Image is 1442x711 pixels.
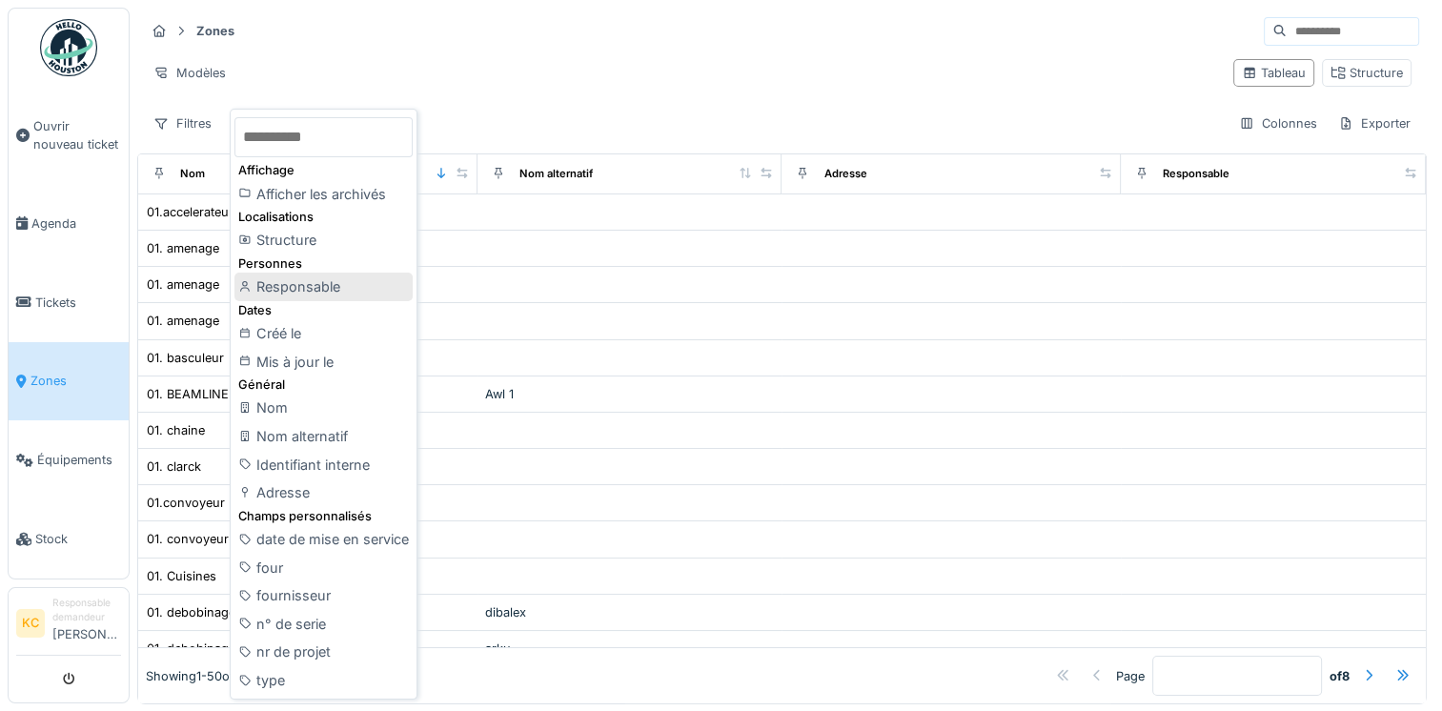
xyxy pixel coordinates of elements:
[146,666,257,684] div: Showing 1 - 50 of 385
[16,609,45,638] li: KC
[234,348,413,376] div: Mis à jour le
[823,166,866,182] div: Adresse
[234,208,413,226] div: Localisations
[485,385,775,403] div: Awl 1
[234,319,413,348] div: Créé le
[234,507,413,525] div: Champs personnalisés
[40,19,97,76] img: Badge_color-CXgf-gQk.svg
[234,666,413,695] div: type
[234,180,413,209] div: Afficher les archivés
[234,254,413,273] div: Personnes
[485,640,775,658] div: arku
[1330,64,1403,82] div: Structure
[147,530,229,548] div: 01. convoyeur
[37,451,121,469] span: Équipements
[145,110,220,137] div: Filtres
[234,376,413,394] div: Général
[147,312,219,330] div: 01. amenage
[234,525,413,554] div: date de mise en service
[30,372,121,390] span: Zones
[147,385,237,403] div: 01. BEAMLINE 1
[31,214,121,233] span: Agenda
[234,161,413,179] div: Affichage
[234,301,413,319] div: Dates
[1242,64,1306,82] div: Tableau
[485,603,775,621] div: dibalex
[180,166,205,182] div: Nom
[147,239,219,257] div: 01. amenage
[147,494,225,512] div: 01.convoyeur
[234,638,413,666] div: nr de projet
[147,349,224,367] div: 01. basculeur
[234,451,413,479] div: Identifiant interne
[52,596,121,651] li: [PERSON_NAME]
[234,478,413,507] div: Adresse
[147,567,216,585] div: 01. Cuisines
[1163,166,1229,182] div: Responsable
[147,275,219,294] div: 01. amenage
[147,457,201,476] div: 01. clarck
[234,581,413,610] div: fournisseur
[147,640,235,658] div: 01. debobinage
[234,554,413,582] div: four
[1330,110,1419,137] div: Exporter
[519,166,593,182] div: Nom alternatif
[234,273,413,301] div: Responsable
[1230,110,1326,137] div: Colonnes
[147,421,205,439] div: 01. chaine
[145,59,234,87] div: Modèles
[35,294,121,312] span: Tickets
[1116,666,1145,684] div: Page
[234,394,413,422] div: Nom
[234,610,413,639] div: n° de serie
[147,203,234,221] div: 01.accelerateur
[189,22,242,40] strong: Zones
[33,117,121,153] span: Ouvrir nouveau ticket
[234,422,413,451] div: Nom alternatif
[147,603,235,621] div: 01. debobinage
[1330,666,1350,684] strong: of 8
[234,226,413,254] div: Structure
[52,596,121,625] div: Responsable demandeur
[35,530,121,548] span: Stock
